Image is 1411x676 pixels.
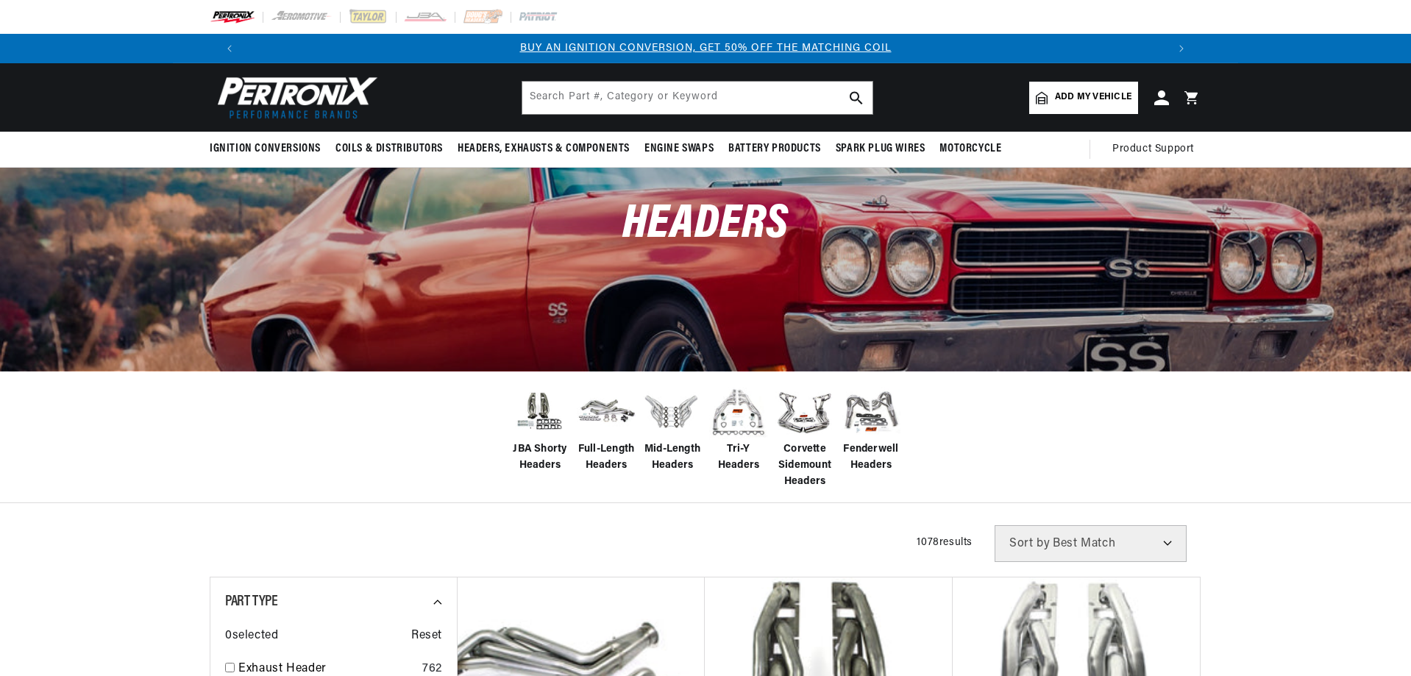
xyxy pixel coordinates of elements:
a: Add my vehicle [1029,82,1138,114]
img: JBA Shorty Headers [511,387,569,436]
span: Coils & Distributors [335,141,443,157]
summary: Spark Plug Wires [828,132,933,166]
span: JBA Shorty Headers [511,441,569,474]
summary: Coils & Distributors [328,132,450,166]
span: Battery Products [728,141,821,157]
a: Corvette Sidemount Headers Corvette Sidemount Headers [775,383,834,491]
span: Reset [411,627,442,646]
button: Translation missing: en.sections.announcements.next_announcement [1167,34,1196,63]
img: Pertronix [210,72,379,123]
summary: Engine Swaps [637,132,721,166]
summary: Product Support [1112,132,1201,167]
span: Part Type [225,594,277,609]
span: Product Support [1112,141,1194,157]
a: Fenderwell Headers Fenderwell Headers [842,383,900,474]
img: Full-Length Headers [577,388,636,435]
button: search button [840,82,872,114]
summary: Battery Products [721,132,828,166]
span: Headers [622,201,789,249]
a: Mid-Length Headers Mid-Length Headers [643,383,702,474]
span: 1078 results [917,537,973,548]
div: Announcement [244,40,1167,57]
span: Full-Length Headers [577,441,636,474]
span: Engine Swaps [644,141,714,157]
a: Full-Length Headers Full-Length Headers [577,383,636,474]
summary: Motorcycle [932,132,1009,166]
slideshow-component: Translation missing: en.sections.announcements.announcement_bar [173,34,1238,63]
span: Headers, Exhausts & Components [458,141,630,157]
a: BUY AN IGNITION CONVERSION, GET 50% OFF THE MATCHING COIL [520,43,892,54]
span: Sort by [1009,538,1050,549]
summary: Ignition Conversions [210,132,328,166]
img: Mid-Length Headers [643,383,702,441]
img: Corvette Sidemount Headers [775,383,834,441]
img: Fenderwell Headers [842,383,900,441]
span: 0 selected [225,627,278,646]
span: Spark Plug Wires [836,141,925,157]
span: Tri-Y Headers [709,441,768,474]
span: Ignition Conversions [210,141,321,157]
input: Search Part #, Category or Keyword [522,82,872,114]
span: Mid-Length Headers [643,441,702,474]
div: 1 of 3 [244,40,1167,57]
summary: Headers, Exhausts & Components [450,132,637,166]
a: JBA Shorty Headers JBA Shorty Headers [511,383,569,474]
button: Translation missing: en.sections.announcements.previous_announcement [215,34,244,63]
span: Add my vehicle [1055,90,1131,104]
span: Motorcycle [939,141,1001,157]
img: Tri-Y Headers [709,383,768,441]
select: Sort by [995,525,1187,562]
a: Tri-Y Headers Tri-Y Headers [709,383,768,474]
span: Corvette Sidemount Headers [775,441,834,491]
span: Fenderwell Headers [842,441,900,474]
